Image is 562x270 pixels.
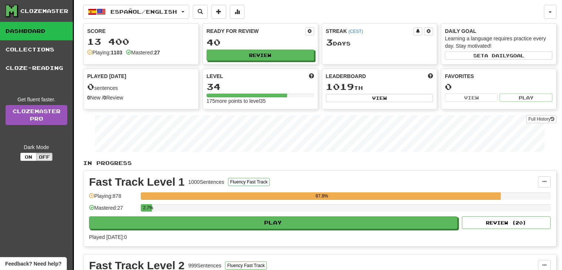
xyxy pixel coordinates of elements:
span: Played [DATE]: 0 [89,234,127,240]
span: Score more points to level up [309,72,314,80]
button: Fluency Fast Track [228,178,270,186]
div: Mastered: [126,49,160,56]
div: 175 more points to level 35 [207,97,314,105]
div: 13 400 [87,37,195,46]
div: Favorites [445,72,552,80]
strong: 1103 [111,50,122,55]
button: Play [500,94,552,102]
div: Clozemaster [20,7,68,15]
strong: 0 [103,95,106,101]
div: New / Review [87,94,195,101]
button: Review [207,50,314,61]
div: 40 [207,38,314,47]
div: Fast Track Level 1 [89,176,185,188]
div: Streak [326,27,414,35]
button: View [326,94,433,102]
div: th [326,82,433,92]
div: 2.7% [143,204,152,212]
div: 999 Sentences [188,262,222,269]
strong: 27 [154,50,160,55]
button: Español/English [83,5,189,19]
div: Mastered: 27 [89,204,137,216]
a: ClozemasterPro [6,105,67,125]
button: Seta dailygoal [445,51,552,60]
div: Learning a language requires practice every day. Stay motivated! [445,35,552,50]
div: 0 [445,82,552,91]
div: 34 [207,82,314,91]
p: In Progress [83,159,556,167]
button: Review (20) [462,216,551,229]
div: Daily Goal [445,27,552,35]
button: View [445,94,498,102]
div: Score [87,27,195,35]
strong: 0 [87,95,90,101]
span: Played [DATE] [87,72,126,80]
span: 0 [87,81,94,92]
span: This week in points, UTC [428,72,433,80]
span: a daily [484,53,510,58]
span: Español / English [110,9,177,15]
button: Full History [526,115,556,123]
span: Level [207,72,223,80]
div: Get fluent faster. [6,96,67,103]
span: 3 [326,37,333,47]
div: Day s [326,38,433,47]
button: More stats [230,5,245,19]
div: Playing: 878 [89,192,137,205]
div: 1000 Sentences [188,178,224,186]
span: 1019 [326,81,354,92]
button: Play [89,216,457,229]
button: Add sentence to collection [211,5,226,19]
span: Open feedback widget [5,260,61,267]
button: On [20,153,37,161]
span: Leaderboard [326,72,366,80]
a: (CEST) [348,29,363,34]
div: Dark Mode [6,144,67,151]
div: Ready for Review [207,27,305,35]
div: sentences [87,82,195,92]
button: Search sentences [193,5,208,19]
button: Fluency Fast Track [225,261,267,270]
div: Playing: [87,49,122,56]
div: 87.8% [143,192,500,200]
button: Off [36,153,52,161]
